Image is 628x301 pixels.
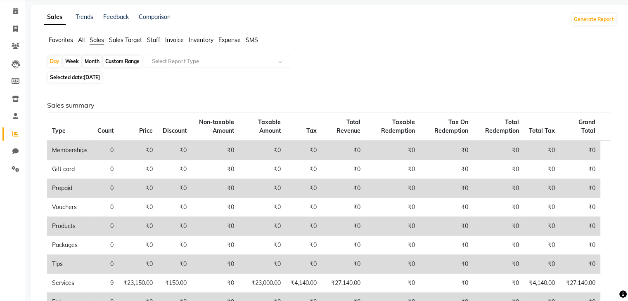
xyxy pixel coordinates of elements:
td: ₹0 [473,236,524,255]
td: ₹0 [239,160,286,179]
h6: Sales summary [47,101,610,109]
td: ₹0 [118,255,158,274]
td: 0 [92,141,118,160]
span: Taxable Amount [258,118,281,134]
td: ₹0 [192,255,239,274]
td: ₹0 [192,179,239,198]
td: ₹0 [473,141,524,160]
td: ₹0 [365,160,420,179]
td: ₹0 [322,160,365,179]
span: Type [52,127,66,134]
span: Invoice [165,36,184,44]
td: ₹0 [239,198,286,217]
td: Gift card [47,160,92,179]
td: ₹4,140.00 [286,274,322,293]
td: ₹0 [473,198,524,217]
td: ₹0 [420,141,473,160]
td: ₹0 [524,236,559,255]
span: Total Revenue [337,118,360,134]
td: ₹0 [158,179,192,198]
span: Selected date: [48,72,102,82]
td: ₹0 [473,179,524,198]
td: ₹0 [322,179,365,198]
td: ₹0 [118,141,158,160]
td: ₹27,140.00 [559,274,600,293]
span: Discount [163,127,187,134]
td: ₹0 [559,198,600,217]
td: ₹0 [524,179,559,198]
div: Custom Range [103,56,142,67]
td: ₹0 [118,236,158,255]
a: Sales [44,10,66,25]
td: ₹0 [420,179,473,198]
td: ₹23,000.00 [239,274,286,293]
td: ₹0 [239,179,286,198]
td: ₹0 [286,217,322,236]
td: ₹0 [524,160,559,179]
td: Vouchers [47,198,92,217]
div: Month [83,56,102,67]
span: Staff [147,36,160,44]
td: ₹0 [524,198,559,217]
td: ₹0 [420,255,473,274]
span: Price [139,127,153,134]
td: ₹0 [365,198,420,217]
td: ₹23,150.00 [118,274,158,293]
td: 0 [92,255,118,274]
td: ₹0 [365,255,420,274]
td: ₹0 [118,198,158,217]
td: ₹0 [473,255,524,274]
td: ₹0 [473,160,524,179]
td: ₹0 [192,236,239,255]
td: ₹0 [420,198,473,217]
td: ₹0 [192,274,239,293]
td: ₹0 [239,236,286,255]
td: 0 [92,217,118,236]
td: ₹0 [420,236,473,255]
td: ₹0 [473,217,524,236]
span: Tax On Redemption [434,118,468,134]
td: ₹0 [420,217,473,236]
div: Day [48,56,62,67]
span: Taxable Redemption [381,118,415,134]
span: Tax [306,127,317,134]
td: ₹0 [158,198,192,217]
td: ₹0 [322,255,365,274]
td: ₹0 [239,255,286,274]
td: ₹0 [322,217,365,236]
td: ₹0 [365,274,420,293]
td: Packages [47,236,92,255]
a: Comparison [139,13,171,21]
td: ₹0 [286,179,322,198]
td: ₹27,140.00 [322,274,365,293]
td: 0 [92,236,118,255]
td: ₹0 [365,236,420,255]
td: ₹0 [158,160,192,179]
td: ₹150.00 [158,274,192,293]
td: ₹0 [286,160,322,179]
td: ₹0 [559,179,600,198]
td: 0 [92,160,118,179]
td: ₹0 [322,198,365,217]
td: ₹0 [192,217,239,236]
a: Trends [76,13,93,21]
td: ₹0 [192,141,239,160]
td: ₹0 [365,141,420,160]
td: ₹0 [420,160,473,179]
td: ₹0 [420,274,473,293]
td: ₹0 [158,217,192,236]
td: Memberships [47,141,92,160]
span: Sales Target [109,36,142,44]
td: ₹0 [365,217,420,236]
span: Sales [90,36,104,44]
span: SMS [246,36,258,44]
td: ₹4,140.00 [524,274,559,293]
td: ₹0 [158,141,192,160]
td: ₹0 [286,198,322,217]
a: Feedback [103,13,129,21]
td: ₹0 [192,160,239,179]
td: Services [47,274,92,293]
span: Inventory [189,36,213,44]
td: Prepaid [47,179,92,198]
button: Generate Report [572,14,616,25]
